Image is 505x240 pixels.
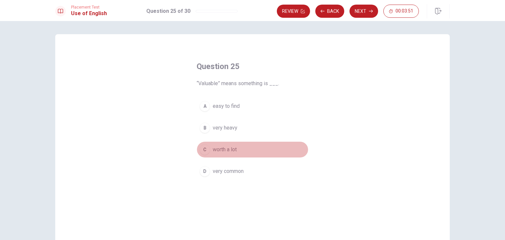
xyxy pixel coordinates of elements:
[396,9,413,14] span: 00:03:51
[197,163,308,180] button: Dvery common
[146,7,190,15] h1: Question 25 of 30
[71,10,107,17] h1: Use of English
[213,102,240,110] span: easy to find
[197,80,308,87] span: “Valuable” means something is ___.
[197,141,308,158] button: Cworth a lot
[213,124,237,132] span: very heavy
[277,5,310,18] button: Review
[200,166,210,177] div: D
[197,61,308,72] h4: Question 25
[213,146,237,154] span: worth a lot
[200,123,210,133] div: B
[197,120,308,136] button: Bvery heavy
[349,5,378,18] button: Next
[200,101,210,111] div: A
[71,5,107,10] span: Placement Test
[197,98,308,114] button: Aeasy to find
[213,167,244,175] span: very common
[383,5,419,18] button: 00:03:51
[200,144,210,155] div: C
[315,5,344,18] button: Back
